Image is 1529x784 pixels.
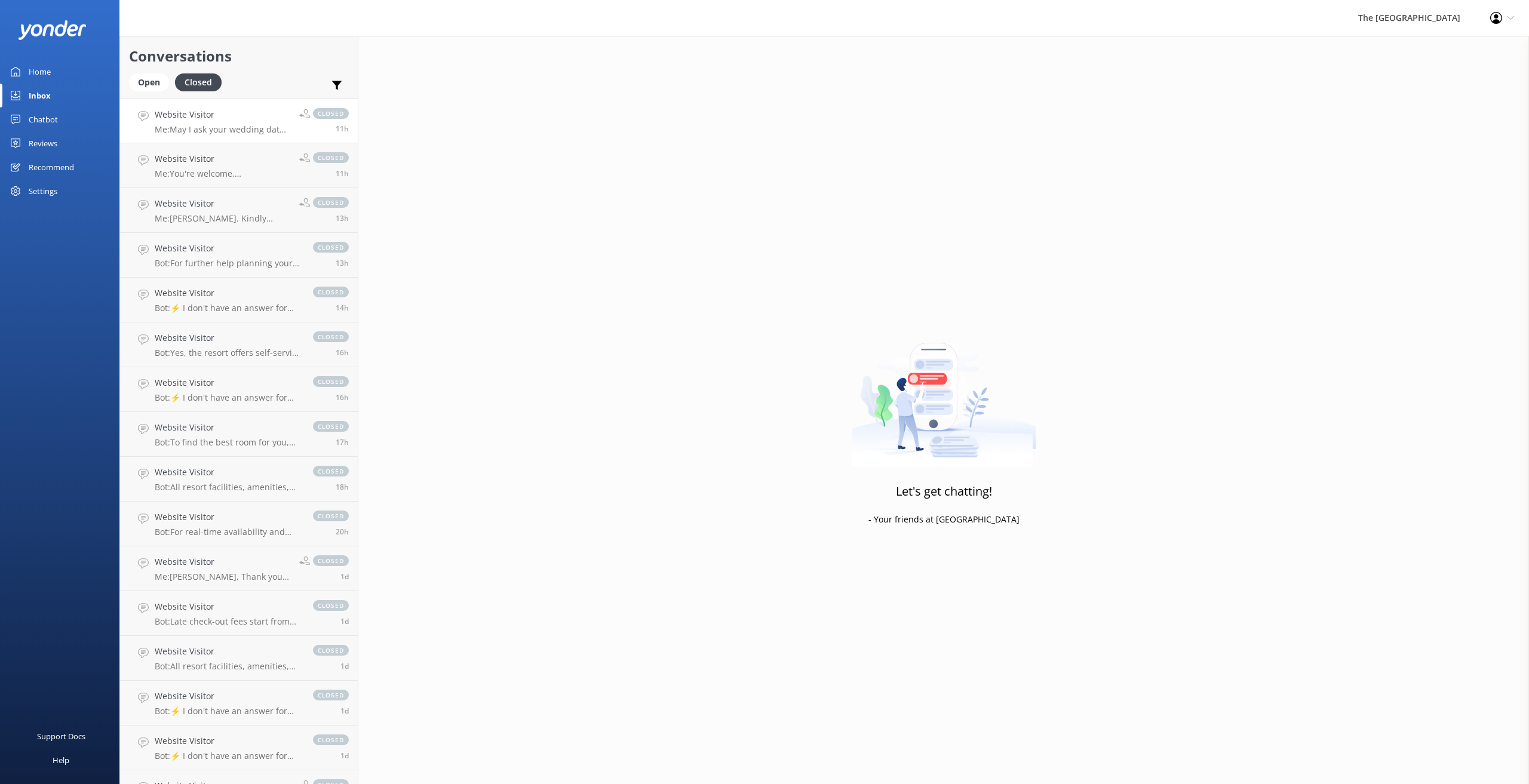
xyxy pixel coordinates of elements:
[155,734,301,748] h4: Website Visitor
[120,99,358,143] a: Website VisitorMe:May I ask your wedding date at the resort please.closed11h
[313,511,349,521] span: closed
[29,84,51,107] div: Inbox
[120,412,358,457] a: Website VisitorBot:To find the best room for you, please visit this link for a personalised recom...
[155,690,301,703] h4: Website Visitor
[120,188,358,233] a: Website VisitorMe:[PERSON_NAME]. Kindly provide us with your booking reference number so I can ch...
[340,706,349,716] span: Oct 11 2025 01:49pm (UTC -10:00) Pacific/Honolulu
[155,661,301,672] p: Bot: All resort facilities, amenities, and services, including the restaurant, are reserved exclu...
[340,751,349,761] span: Oct 11 2025 11:54am (UTC -10:00) Pacific/Honolulu
[340,661,349,671] span: Oct 11 2025 05:36pm (UTC -10:00) Pacific/Honolulu
[313,421,349,432] span: closed
[29,60,51,84] div: Home
[155,482,301,493] p: Bot: All resort facilities, amenities, and services, including the restaurant, are reserved exclu...
[868,513,1020,526] p: - Your friends at [GEOGRAPHIC_DATA]
[155,258,301,269] p: Bot: For further help planning your wedding, please visit [URL][DOMAIN_NAME]. If you continue to ...
[313,645,349,656] span: closed
[129,73,169,91] div: Open
[336,213,349,223] span: Oct 12 2025 03:02pm (UTC -10:00) Pacific/Honolulu
[155,421,301,434] h4: Website Visitor
[155,168,290,179] p: Me: You're welcome, [PERSON_NAME].
[155,751,301,761] p: Bot: ⚡ I don't have an answer for that in my knowledge base. Please try and rephrase your questio...
[155,571,290,582] p: Me: [PERSON_NAME], Thank you for your inquiry. The dates are correct - our Spring Sale promotion ...
[155,331,301,345] h4: Website Visitor
[155,392,301,403] p: Bot: ⚡ I don't have an answer for that in my knowledge base. Please try and rephrase your questio...
[155,213,290,224] p: Me: [PERSON_NAME]. Kindly provide us with your booking reference number so I can check and advise.
[29,107,58,131] div: Chatbot
[340,616,349,626] span: Oct 11 2025 05:58pm (UTC -10:00) Pacific/Honolulu
[313,555,349,566] span: closed
[120,457,358,502] a: Website VisitorBot:All resort facilities, amenities, and services, including the restaurant, are ...
[155,287,301,300] h4: Website Visitor
[155,527,301,537] p: Bot: For real-time availability and prices, please visit [URL][DOMAIN_NAME].
[120,278,358,322] a: Website VisitorBot:⚡ I don't have an answer for that in my knowledge base. Please try and rephras...
[155,303,301,313] p: Bot: ⚡ I don't have an answer for that in my knowledge base. Please try and rephrase your questio...
[336,482,349,492] span: Oct 12 2025 09:18am (UTC -10:00) Pacific/Honolulu
[120,591,358,636] a: Website VisitorBot:Late check-out fees start from 10% of the nightly room rate per hour (minimum ...
[313,197,349,208] span: closed
[120,636,358,681] a: Website VisitorBot:All resort facilities, amenities, and services, including the restaurant, are ...
[129,45,349,67] h2: Conversations
[336,168,349,179] span: Oct 12 2025 04:47pm (UTC -10:00) Pacific/Honolulu
[313,690,349,700] span: closed
[155,616,301,627] p: Bot: Late check-out fees start from 10% of the nightly room rate per hour (minimum 2 hours) or 60...
[336,303,349,313] span: Oct 12 2025 01:27pm (UTC -10:00) Pacific/Honolulu
[120,322,358,367] a: Website VisitorBot:Yes, the resort offers self-service laundry facilities with token-operated was...
[155,511,301,524] h4: Website Visitor
[336,437,349,447] span: Oct 12 2025 10:36am (UTC -10:00) Pacific/Honolulu
[336,124,349,134] span: Oct 12 2025 05:07pm (UTC -10:00) Pacific/Honolulu
[120,725,358,770] a: Website VisitorBot:⚡ I don't have an answer for that in my knowledge base. Please try and rephras...
[313,734,349,745] span: closed
[155,152,290,165] h4: Website Visitor
[155,437,301,448] p: Bot: To find the best room for you, please visit this link for a personalised recommendation: [UR...
[336,348,349,358] span: Oct 12 2025 11:54am (UTC -10:00) Pacific/Honolulu
[313,466,349,476] span: closed
[120,681,358,725] a: Website VisitorBot:⚡ I don't have an answer for that in my knowledge base. Please try and rephras...
[313,331,349,342] span: closed
[155,376,301,389] h4: Website Visitor
[120,367,358,412] a: Website VisitorBot:⚡ I don't have an answer for that in my knowledge base. Please try and rephras...
[155,466,301,479] h4: Website Visitor
[313,287,349,297] span: closed
[336,392,349,402] span: Oct 12 2025 11:48am (UTC -10:00) Pacific/Honolulu
[313,152,349,163] span: closed
[29,131,57,155] div: Reviews
[29,155,74,179] div: Recommend
[336,527,349,537] span: Oct 12 2025 08:03am (UTC -10:00) Pacific/Honolulu
[120,143,358,188] a: Website VisitorMe:You're welcome, [PERSON_NAME].closed11h
[852,318,1036,467] img: artwork of a man stealing a conversation from at giant smartphone
[175,75,228,88] a: Closed
[29,179,57,203] div: Settings
[155,706,301,717] p: Bot: ⚡ I don't have an answer for that in my knowledge base. Please try and rephrase your questio...
[155,645,301,658] h4: Website Visitor
[896,482,992,501] h3: Let's get chatting!
[155,197,290,210] h4: Website Visitor
[313,108,349,119] span: closed
[120,233,358,278] a: Website VisitorBot:For further help planning your wedding, please visit [URL][DOMAIN_NAME]. If yo...
[340,571,349,582] span: Oct 11 2025 10:46pm (UTC -10:00) Pacific/Honolulu
[336,258,349,268] span: Oct 12 2025 02:49pm (UTC -10:00) Pacific/Honolulu
[313,376,349,387] span: closed
[313,600,349,611] span: closed
[155,600,301,613] h4: Website Visitor
[155,348,301,358] p: Bot: Yes, the resort offers self-service laundry facilities with token-operated washing, drying, ...
[313,242,349,253] span: closed
[175,73,222,91] div: Closed
[155,124,290,135] p: Me: May I ask your wedding date at the resort please.
[155,108,290,121] h4: Website Visitor
[37,724,85,748] div: Support Docs
[129,75,175,88] a: Open
[120,502,358,546] a: Website VisitorBot:For real-time availability and prices, please visit [URL][DOMAIN_NAME].closed20h
[53,748,69,772] div: Help
[155,555,290,568] h4: Website Visitor
[120,546,358,591] a: Website VisitorMe:[PERSON_NAME], Thank you for your inquiry. The dates are correct - our Spring S...
[18,20,87,40] img: yonder-white-logo.png
[155,242,301,255] h4: Website Visitor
